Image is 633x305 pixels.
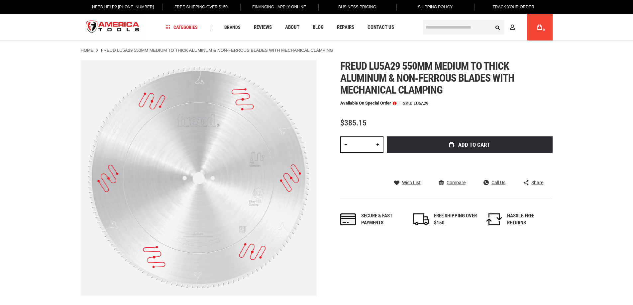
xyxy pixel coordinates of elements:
[163,23,201,32] a: Categories
[491,21,504,34] button: Search
[81,60,317,296] img: FREUD LU5A29 550MM MEDIUM TO THICK ALUMINUM & NON‑FERROUS BLADES WITH MECHANICAL CLAMPING
[531,180,543,185] span: Share
[486,213,502,225] img: returns
[439,180,466,186] a: Compare
[434,212,477,227] div: FREE SHIPPING OVER $150
[340,101,396,106] p: Available on Special Order
[340,118,367,127] span: $385.15
[418,5,453,9] span: Shipping Policy
[81,15,145,40] a: store logo
[387,136,553,153] button: Add to Cart
[251,23,275,32] a: Reviews
[414,101,428,106] div: LU5A29
[310,23,327,32] a: Blog
[491,180,505,185] span: Call Us
[340,60,515,96] span: Freud lu5a29 550mm medium to thick aluminum & non‑ferrous blades with mechanical clamping
[413,213,429,225] img: shipping
[368,25,394,30] span: Contact Us
[543,28,545,32] span: 0
[81,15,145,40] img: America Tools
[507,212,550,227] div: HASSLE-FREE RETURNS
[313,25,324,30] span: Blog
[221,23,244,32] a: Brands
[394,180,421,186] a: Wish List
[81,47,94,53] a: Home
[224,25,241,30] span: Brands
[385,155,554,158] iframe: Secure express checkout frame
[447,180,466,185] span: Compare
[403,101,414,106] strong: SKU
[361,212,404,227] div: Secure & fast payments
[285,25,299,30] span: About
[334,23,357,32] a: Repairs
[254,25,272,30] span: Reviews
[458,142,490,148] span: Add to Cart
[166,25,198,30] span: Categories
[337,25,354,30] span: Repairs
[365,23,397,32] a: Contact Us
[533,14,546,40] a: 0
[483,180,505,186] a: Call Us
[282,23,302,32] a: About
[340,213,356,225] img: payments
[402,180,421,185] span: Wish List
[101,48,333,53] strong: FREUD LU5A29 550MM MEDIUM TO THICK ALUMINUM & NON‑FERROUS BLADES WITH MECHANICAL CLAMPING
